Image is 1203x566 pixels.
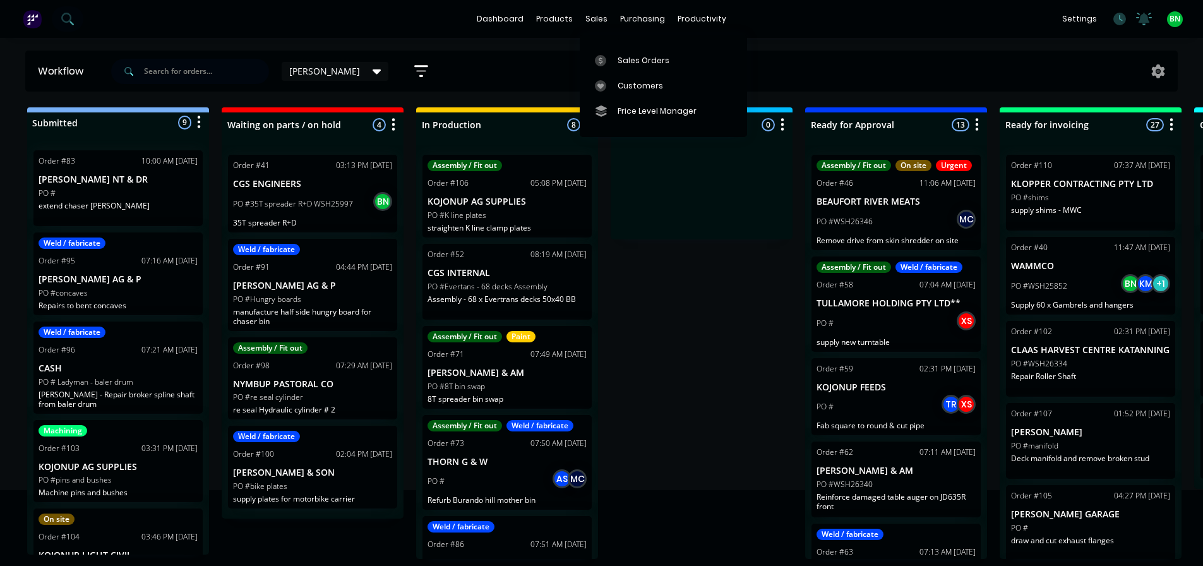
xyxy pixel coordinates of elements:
p: [PERSON_NAME] AG & P [39,274,198,285]
div: Order #58 [817,279,853,291]
div: 11:47 AM [DATE] [1114,242,1170,253]
p: 35T spreader R+D [233,218,392,227]
div: Order #4011:47 AM [DATE]WAMMCOPO #WSH25852BNKM+1Supply 60 x Gambrels and hangers [1006,237,1175,315]
div: Assembly / Fit outOrder #9807:29 AM [DATE]NYMBUP PASTORAL COPO #re seal cylinderre seal Hydraulic... [228,337,397,420]
p: PO #concaves [39,287,88,299]
div: Weld / fabricate [817,529,883,540]
div: 07:49 AM [DATE] [530,349,587,360]
div: Order #106 [428,178,469,189]
div: 07:50 AM [DATE] [530,438,587,449]
p: PO #WSH26346 [817,216,873,227]
div: 07:13 AM [DATE] [919,546,976,558]
p: [PERSON_NAME] [1011,427,1170,438]
div: Order #4103:13 PM [DATE]CGS ENGINEERSPO #35T spreader R+D WSH25997BN35T spreader R+D [228,155,397,232]
div: Order #73 [428,438,464,449]
p: CASH [39,363,198,374]
div: Order #10701:52 PM [DATE][PERSON_NAME]PO #manifoldDeck manifold and remove broken stud [1006,403,1175,479]
p: Supply 60 x Gambrels and hangers [1011,300,1170,310]
p: PO #WSH25852 [1011,280,1067,292]
div: Order #10504:27 PM [DATE][PERSON_NAME] GARAGEPO #draw and cut exhaust flanges [1006,485,1175,561]
p: re seal Hydraulic cylinder # 2 [233,405,392,414]
div: TR [942,395,961,414]
div: Order #62 [817,447,853,458]
img: Factory [23,9,42,28]
div: MC [568,469,587,488]
p: Refurb Burando hill mother bin [428,495,587,505]
p: WAMMCO [1011,261,1170,272]
div: Assembly / Fit out [233,342,308,354]
a: Price Level Manager [580,99,747,124]
div: 07:11 AM [DATE] [919,447,976,458]
div: Order #105 [1011,490,1052,502]
div: 07:29 AM [DATE] [336,360,392,371]
div: Order #71 [428,349,464,360]
p: NYMBUP PASTORAL CO [233,379,392,390]
p: [PERSON_NAME] & AM [428,368,587,378]
p: PO # Ladyman - baler drum [39,376,133,388]
div: Assembly / Fit out [817,262,891,273]
input: Search for orders... [144,59,269,84]
div: Order #5902:31 PM [DATE]KOJONUP FEEDSPO #TRXSFab square to round & cut pipe [811,358,981,436]
p: PO # [817,318,834,329]
div: Assembly / Fit out [428,331,502,342]
p: PO #K line plates [428,210,486,221]
div: Order #110 [1011,160,1052,171]
p: TULLAMORE HOLDING PTY LTD** [817,298,976,309]
div: 01:52 PM [DATE] [1114,408,1170,419]
p: PO #shims [1011,192,1049,203]
div: products [530,9,579,28]
div: Paint [506,331,536,342]
div: 08:19 AM [DATE] [530,249,587,260]
div: Order #83 [39,155,75,167]
div: AS [553,469,572,488]
div: MachiningOrder #10303:31 PM [DATE]KOJONUP AG SUPPLIESPO #pins and bushesMachine pins and bushes [33,420,203,503]
div: Weld / fabricateOrder #9104:44 PM [DATE][PERSON_NAME] AG & PPO #Hungry boardsmanufacture half sid... [228,239,397,331]
div: 07:51 AM [DATE] [530,539,587,550]
p: Remove drive from skin shredder on site [817,236,976,245]
div: 07:21 AM [DATE] [141,344,198,356]
div: On site [39,514,75,525]
div: Weld / fabricate [506,420,573,431]
p: extend chaser [PERSON_NAME] [39,201,198,210]
p: Machine pins and bushes [39,488,198,497]
p: THORN G & W [428,457,587,467]
div: Order #96 [39,344,75,356]
div: 03:13 PM [DATE] [336,160,392,171]
p: CGS ENGINEERS [233,179,392,190]
div: Order #102 [1011,326,1052,337]
p: PO #pins and bushes [39,474,112,486]
p: [PERSON_NAME] & SON [233,467,392,478]
div: Weld / fabricate [39,238,105,249]
p: KLOPPER CONTRACTING PTY LTD [1011,179,1170,190]
p: Assembly - 68 x Evertrans decks 50x40 BB [428,294,587,304]
div: Order #8310:00 AM [DATE][PERSON_NAME] NT & DRPO #extend chaser [PERSON_NAME] [33,150,203,226]
div: Weld / fabricateOrder #9607:21 AM [DATE]CASHPO # Ladyman - baler drum[PERSON_NAME] - Repair broke... [33,322,203,414]
div: Order #86 [428,539,464,550]
p: CLAAS HARVEST CENTRE KATANNING [1011,345,1170,356]
div: 10:00 AM [DATE] [141,155,198,167]
div: Weld / fabricateOrder #9507:16 AM [DATE][PERSON_NAME] AG & PPO #concavesRepairs to bent concaves [33,232,203,315]
p: supply shims - MWC [1011,205,1170,215]
div: 04:44 PM [DATE] [336,262,392,273]
div: Assembly / Fit outOrder #10605:08 PM [DATE]KOJONUP AG SUPPLIESPO #K line platesstraighten K line ... [422,155,592,238]
p: KOJONUP AG SUPPLIES [39,462,198,473]
div: Urgent [936,160,972,171]
p: PO # [428,476,445,487]
div: Order #103 [39,443,80,454]
div: Order #10202:31 PM [DATE]CLAAS HARVEST CENTRE KATANNINGPO #WSH26334Repair Roller Shaft [1006,321,1175,397]
p: PO # [817,401,834,412]
div: Sales Orders [618,55,669,66]
div: Workflow [38,64,90,79]
p: straighten K line clamp plates [428,223,587,232]
div: Weld / fabricate [895,262,962,273]
div: Order #5208:19 AM [DATE]CGS INTERNALPO #Evertans - 68 decks AssemblyAssembly - 68 x Evertrans dec... [422,244,592,320]
div: BN [373,192,392,211]
div: BN [1121,274,1140,293]
div: Assembly / Fit out [428,160,502,171]
div: Order #98 [233,360,270,371]
div: Order #91 [233,262,270,273]
div: Order #11007:37 AM [DATE]KLOPPER CONTRACTING PTY LTDPO #shimssupply shims - MWC [1006,155,1175,231]
div: Weld / fabricate [233,431,300,442]
p: KOJONUP AG SUPPLIES [428,196,587,207]
div: Customers [618,80,663,92]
